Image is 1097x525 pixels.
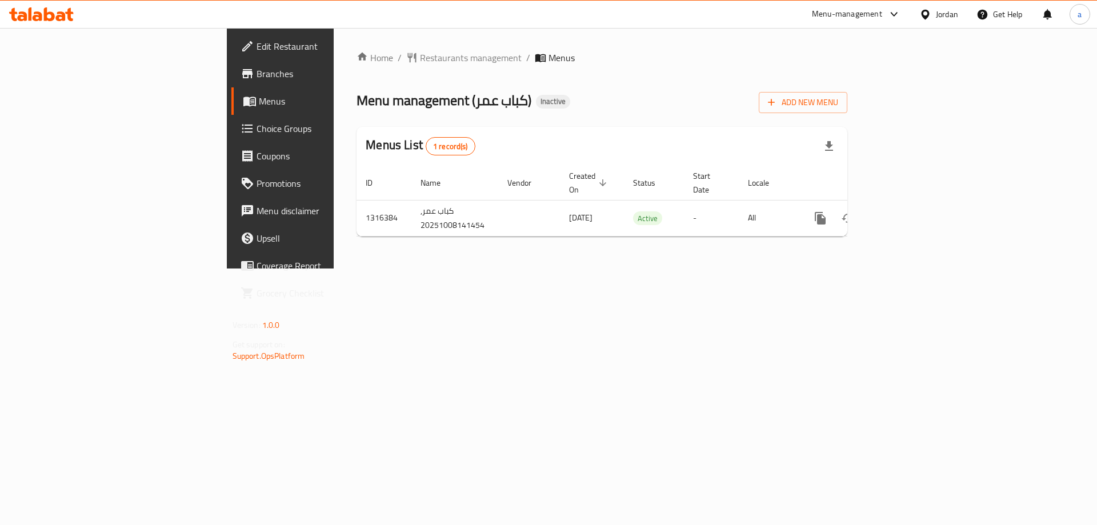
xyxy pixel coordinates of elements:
[548,51,575,65] span: Menus
[231,33,410,60] a: Edit Restaurant
[569,169,610,197] span: Created On
[507,176,546,190] span: Vendor
[411,200,498,236] td: كباب عمر, 20251008141454
[834,205,862,232] button: Change Status
[257,149,401,163] span: Coupons
[231,197,410,225] a: Menu disclaimer
[748,176,784,190] span: Locale
[231,60,410,87] a: Branches
[231,87,410,115] a: Menus
[233,348,305,363] a: Support.OpsPlatform
[739,200,798,236] td: All
[257,67,401,81] span: Branches
[366,137,475,155] h2: Menus List
[426,141,475,152] span: 1 record(s)
[633,211,662,225] div: Active
[231,170,410,197] a: Promotions
[257,122,401,135] span: Choice Groups
[257,177,401,190] span: Promotions
[231,225,410,252] a: Upsell
[262,318,280,332] span: 1.0.0
[357,166,926,237] table: enhanced table
[526,51,530,65] li: /
[257,286,401,300] span: Grocery Checklist
[231,115,410,142] a: Choice Groups
[257,204,401,218] span: Menu disclaimer
[536,95,570,109] div: Inactive
[684,200,739,236] td: -
[1078,8,1082,21] span: a
[798,166,926,201] th: Actions
[569,210,592,225] span: [DATE]
[421,176,455,190] span: Name
[406,51,522,65] a: Restaurants management
[693,169,725,197] span: Start Date
[807,205,834,232] button: more
[259,94,401,108] span: Menus
[357,51,847,65] nav: breadcrumb
[426,137,475,155] div: Total records count
[768,95,838,110] span: Add New Menu
[633,176,670,190] span: Status
[233,318,261,332] span: Version:
[420,51,522,65] span: Restaurants management
[231,142,410,170] a: Coupons
[815,133,843,160] div: Export file
[231,279,410,307] a: Grocery Checklist
[257,231,401,245] span: Upsell
[233,337,285,352] span: Get support on:
[536,97,570,106] span: Inactive
[366,176,387,190] span: ID
[257,259,401,272] span: Coverage Report
[633,212,662,225] span: Active
[759,92,847,113] button: Add New Menu
[257,39,401,53] span: Edit Restaurant
[936,8,958,21] div: Jordan
[357,87,531,113] span: Menu management ( كباب عمر )
[231,252,410,279] a: Coverage Report
[812,7,882,21] div: Menu-management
